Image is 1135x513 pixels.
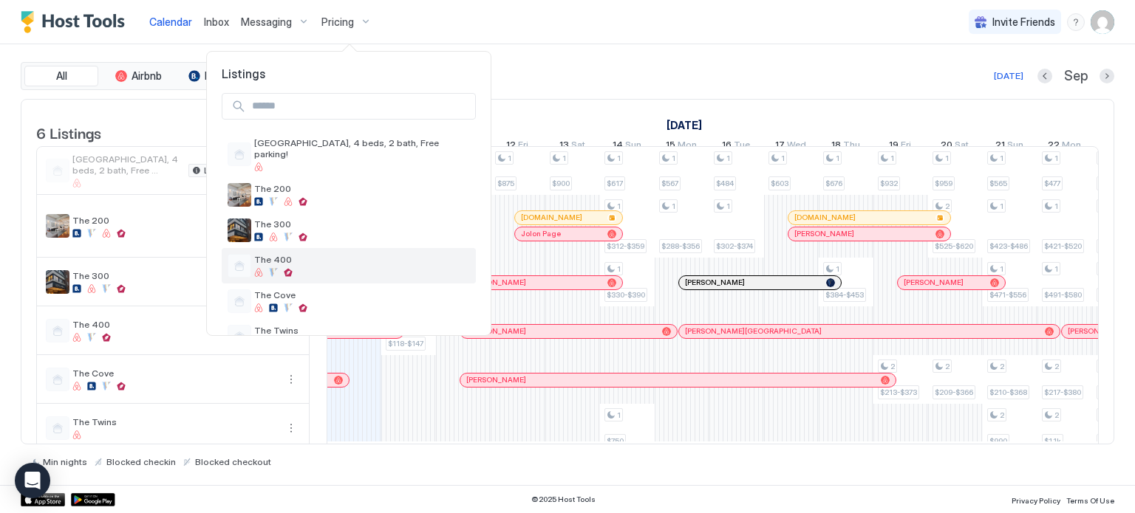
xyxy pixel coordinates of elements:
span: The 200 [254,183,470,194]
span: The 400 [254,254,470,265]
span: The 300 [254,218,470,230]
input: Input Field [246,94,475,119]
span: Listings [207,66,491,81]
span: The Twins [254,325,470,336]
div: Open Intercom Messenger [15,463,50,498]
span: The Cove [254,289,470,300]
span: [GEOGRAPHIC_DATA], 4 beds, 2 bath, Free parking! [254,137,470,159]
div: listing image [228,183,251,207]
div: listing image [228,218,251,242]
